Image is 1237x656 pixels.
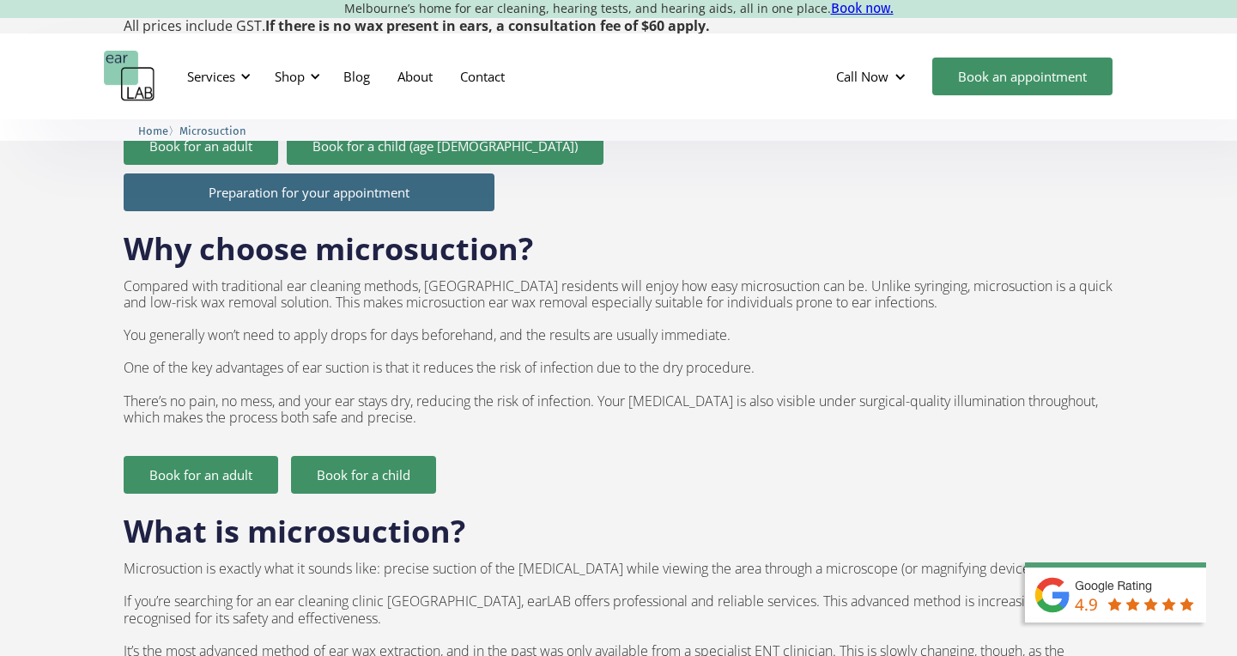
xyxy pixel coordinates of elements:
div: Services [187,68,235,85]
a: Book for a child [291,456,436,494]
a: Blog [330,52,384,101]
h2: Why choose microsuction? [124,211,533,270]
div: Shop [264,51,325,102]
li: 〉 [138,122,179,140]
a: Book for an adult [124,456,278,494]
a: Book an appointment [932,58,1113,95]
span: Home [138,125,168,137]
p: Compared with traditional ear cleaning methods, [GEOGRAPHIC_DATA] residents will enjoy how easy m... [124,278,1113,427]
a: About [384,52,446,101]
a: Home [138,122,168,138]
strong: If there is no wax present in ears, a consultation fee of $60 apply. [265,16,710,35]
span: Microsuction [179,125,246,137]
div: Services [177,51,256,102]
a: Contact [446,52,518,101]
div: Call Now [836,68,888,85]
h2: What is microsuction? [124,494,1113,552]
div: Shop [275,68,305,85]
a: home [104,51,155,102]
a: Preparation for your appointment [124,173,494,211]
a: Microsuction [179,122,246,138]
div: Call Now [822,51,924,102]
